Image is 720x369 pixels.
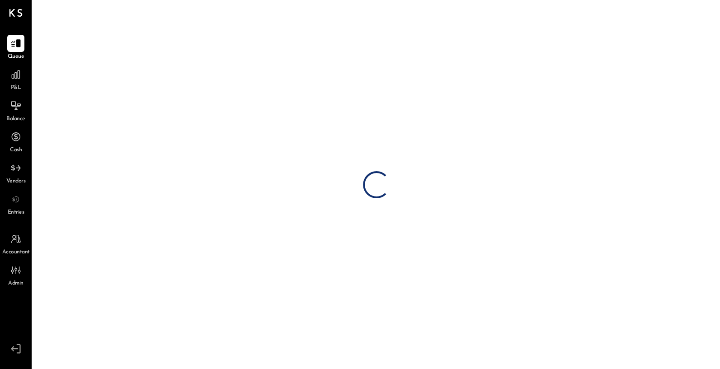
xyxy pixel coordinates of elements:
a: Balance [0,97,31,123]
a: P&L [0,66,31,92]
span: Queue [8,53,24,61]
span: Accountant [2,248,30,257]
span: Vendors [6,177,26,186]
span: Cash [10,146,22,154]
span: P&L [11,84,21,92]
span: Balance [6,115,25,123]
span: Entries [8,209,24,217]
span: Admin [8,280,24,288]
a: Entries [0,191,31,217]
a: Vendors [0,159,31,186]
a: Accountant [0,230,31,257]
a: Cash [0,128,31,154]
a: Admin [0,262,31,288]
a: Queue [0,35,31,61]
